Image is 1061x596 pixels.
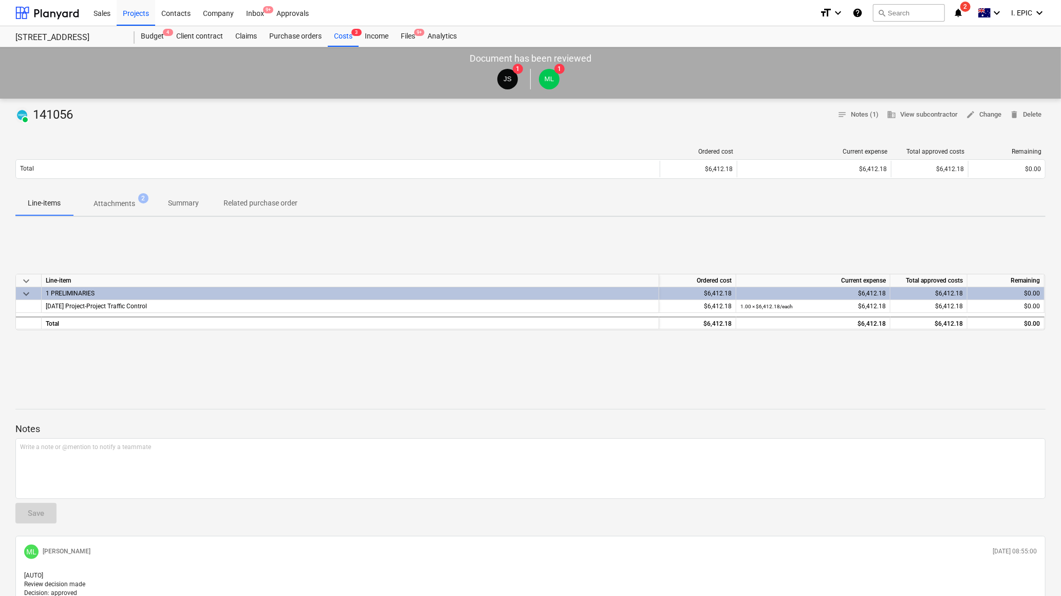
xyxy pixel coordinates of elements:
button: Delete [1006,107,1046,123]
div: $6,412.18 [741,165,887,173]
a: Purchase orders [263,26,328,47]
div: $6,412.18 [896,165,964,173]
div: Current expense [741,148,887,155]
a: Files9+ [395,26,421,47]
span: JS [504,75,512,83]
div: Invoice has been synced with Xero and its status is currently PAID [15,107,29,123]
p: [PERSON_NAME] [43,547,90,556]
div: Ordered cost [659,274,736,287]
button: Change [962,107,1006,123]
div: $6,412.18 [740,300,886,313]
div: 141056 [15,107,77,123]
div: $0.00 [972,300,1040,313]
div: Remaining [967,274,1045,287]
span: keyboard_arrow_down [20,288,32,300]
div: Matt Lebon [539,69,560,89]
div: $0.00 [972,287,1040,300]
p: Notes [15,423,1046,435]
span: 9+ [414,29,424,36]
div: $6,412.18 [663,300,732,313]
span: business [887,110,896,119]
i: keyboard_arrow_down [832,7,844,19]
div: $6,412.18 [895,287,963,300]
span: 3 [351,29,362,36]
div: $6,412.18 [664,165,733,173]
span: Change [966,109,1001,121]
div: Current expense [736,274,890,287]
i: format_size [820,7,832,19]
div: $0.00 [972,318,1040,330]
div: $6,412.18 [663,318,732,330]
p: Line-items [28,198,61,209]
a: Claims [229,26,263,47]
div: $6,412.18 [895,318,963,330]
div: 1 PRELIMINARIES [46,287,655,300]
span: notes [837,110,847,119]
span: 2 [138,193,148,203]
i: keyboard_arrow_down [991,7,1003,19]
button: View subcontractor [883,107,962,123]
span: keyboard_arrow_down [20,275,32,287]
a: Income [359,26,395,47]
div: Jacob Salta [497,69,518,89]
span: edit [966,110,975,119]
img: xero.svg [17,110,27,120]
p: Attachments [94,198,135,209]
div: $6,412.18 [663,287,732,300]
div: Remaining [973,148,1041,155]
button: Notes (1) [833,107,883,123]
span: search [878,9,886,17]
i: Knowledge base [852,7,863,19]
i: notifications [953,7,963,19]
div: Costs [328,26,359,47]
div: Total approved costs [896,148,964,155]
a: Analytics [421,26,463,47]
span: 1 [554,64,565,74]
span: ML [545,75,554,83]
a: Client contract [170,26,229,47]
div: Total approved costs [890,274,967,287]
div: $0.00 [973,165,1041,173]
p: Document has been reviewed [470,52,591,65]
span: I. EPIC [1011,9,1032,17]
a: Costs3 [328,26,359,47]
span: 2 [960,2,971,12]
button: Search [873,4,945,22]
i: keyboard_arrow_down [1033,7,1046,19]
div: Budget [135,26,170,47]
span: 3-01-35 Project-Project Traffic Control [46,303,147,310]
div: $6,412.18 [740,287,886,300]
span: ML [26,548,36,556]
span: Delete [1010,109,1041,121]
div: Matt Lebon [24,545,39,559]
span: delete [1010,110,1019,119]
span: 4 [163,29,173,36]
span: 9+ [263,6,273,13]
div: Total [42,316,659,329]
div: $6,412.18 [740,318,886,330]
span: 1 [513,64,523,74]
p: [DATE] 08:55:00 [993,547,1037,556]
span: Notes (1) [837,109,879,121]
p: Total [20,164,34,173]
div: [STREET_ADDRESS] [15,32,122,43]
a: Budget4 [135,26,170,47]
p: Summary [168,198,199,209]
div: Ordered cost [664,148,733,155]
div: Line-item [42,274,659,287]
p: Related purchase order [224,198,297,209]
small: 1.00 × $6,412.18 / each [740,304,793,309]
span: View subcontractor [887,109,958,121]
div: Files [395,26,421,47]
div: $6,412.18 [895,300,963,313]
